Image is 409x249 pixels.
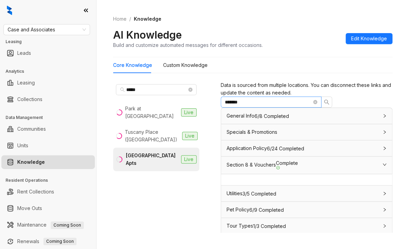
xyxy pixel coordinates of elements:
[382,162,387,167] span: expanded
[382,191,387,196] span: collapsed
[221,157,392,174] div: Section 8 & VouchersComplete
[313,100,317,104] span: close-circle
[221,202,392,218] div: Pet Policy6/9 Completed
[253,224,286,229] span: 1/3 Completed
[242,191,276,196] span: 3/5 Completed
[126,152,178,167] div: [GEOGRAPHIC_DATA] Apts
[17,139,28,152] a: Units
[113,41,263,49] div: Build and customize automated messages for different occasions.
[221,186,392,201] div: Utilities3/5 Completed
[382,130,387,134] span: collapsed
[125,128,179,143] div: Tuscany Place ([GEOGRAPHIC_DATA])
[221,124,392,140] div: Specials & Promotions
[6,68,96,74] h3: Analytics
[267,146,304,151] span: 6/24 Completed
[6,114,96,121] h3: Data Management
[51,221,84,229] span: Coming Soon
[1,46,95,60] li: Leads
[249,208,284,212] span: 6/9 Completed
[1,139,95,152] li: Units
[1,201,95,215] li: Move Outs
[17,122,46,136] a: Communities
[1,235,95,248] li: Renewals
[17,76,35,90] a: Leasing
[17,201,42,215] a: Move Outs
[1,92,95,106] li: Collections
[255,114,289,119] span: 6/8 Completed
[382,114,387,118] span: collapsed
[276,161,298,170] span: Complete
[181,108,197,117] span: Live
[227,223,253,229] span: Tour Types
[382,224,387,228] span: collapsed
[382,146,387,150] span: collapsed
[134,16,161,22] span: Knowledge
[181,155,197,163] span: Live
[227,113,255,119] span: General Info
[324,99,329,105] span: search
[1,218,95,232] li: Maintenance
[346,33,392,44] button: Edit Knowledge
[1,122,95,136] li: Communities
[129,15,131,23] li: /
[125,105,178,120] div: Park at [GEOGRAPHIC_DATA]
[1,155,95,169] li: Knowledge
[6,39,96,45] h3: Leasing
[120,87,125,92] span: search
[7,6,12,15] img: logo
[188,88,192,92] span: close-circle
[227,145,267,151] span: Application Policy
[17,235,77,248] a: RenewalsComing Soon
[163,61,208,69] div: Custom Knowledge
[1,76,95,90] li: Leasing
[113,28,182,41] h2: AI Knowledge
[17,46,31,60] a: Leads
[227,162,276,168] span: Section 8 & Vouchers
[17,92,42,106] a: Collections
[227,207,249,212] span: Pet Policy
[382,208,387,212] span: collapsed
[17,185,54,199] a: Rent Collections
[8,24,86,35] span: Case and Associates
[351,35,387,42] span: Edit Knowledge
[182,132,198,140] span: Live
[1,185,95,199] li: Rent Collections
[227,190,242,196] span: Utilities
[113,61,152,69] div: Core Knowledge
[227,129,277,135] span: Specials & Promotions
[17,155,45,169] a: Knowledge
[221,108,392,124] div: General Info6/8 Completed
[221,140,392,156] div: Application Policy6/24 Completed
[221,81,392,97] div: Data is sourced from multiple locations. You can disconnect these links and update the content as...
[43,238,77,245] span: Coming Soon
[6,177,96,183] h3: Resident Operations
[221,218,392,234] div: Tour Types1/3 Completed
[112,15,128,23] a: Home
